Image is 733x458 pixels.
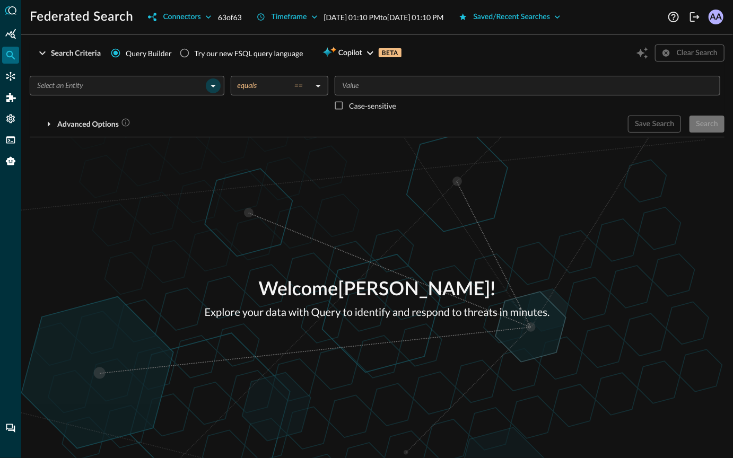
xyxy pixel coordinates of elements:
[205,276,550,304] p: Welcome [PERSON_NAME] !
[30,45,107,61] button: Search Criteria
[338,79,715,92] input: Value
[218,12,242,23] p: 63 of 63
[126,48,172,59] span: Query Builder
[316,45,408,61] button: CopilotBETA
[452,8,568,25] button: Saved/Recent Searches
[206,78,221,93] button: Open
[2,68,19,85] div: Connectors
[30,8,133,25] h1: Federated Search
[349,100,396,111] p: Case-sensitive
[51,47,101,60] div: Search Criteria
[2,25,19,42] div: Summary Insights
[57,118,130,131] div: Advanced Options
[30,116,137,133] button: Advanced Options
[195,48,303,59] div: Try our new FSQL query language
[237,81,257,90] span: equals
[2,153,19,170] div: Query Agent
[2,47,19,64] div: Federated Search
[709,10,723,24] div: AA
[250,8,324,25] button: Timeframe
[294,81,303,90] span: ==
[338,47,362,60] span: Copilot
[474,11,551,24] div: Saved/Recent Searches
[163,11,200,24] div: Connectors
[142,8,217,25] button: Connectors
[205,304,550,320] p: Explore your data with Query to identify and respond to threats in minutes.
[379,48,402,57] p: BETA
[2,110,19,127] div: Settings
[686,8,703,25] button: Logout
[3,89,20,106] div: Addons
[272,11,307,24] div: Timeframe
[324,12,444,23] p: [DATE] 01:10 PM to [DATE] 01:10 PM
[237,81,311,90] div: equals
[2,420,19,437] div: Chat
[33,79,204,92] input: Select an Entity
[665,8,682,25] button: Help
[2,131,19,148] div: FSQL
